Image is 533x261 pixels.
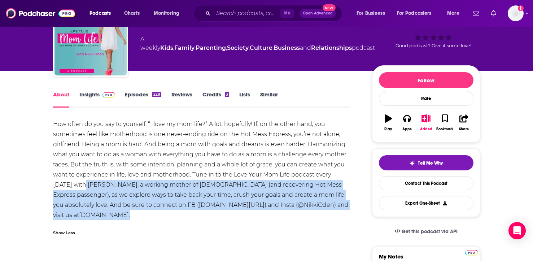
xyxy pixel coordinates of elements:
[418,160,443,166] span: Tell Me Why
[125,91,161,108] a: Episodes228
[442,8,468,19] button: open menu
[89,8,111,18] span: Podcasts
[386,8,480,53] div: 47Good podcast? Give it some love!
[323,4,336,11] span: New
[84,8,120,19] button: open menu
[196,44,226,51] a: Parenting
[250,44,272,51] a: Culture
[300,44,311,51] span: and
[173,44,174,51] span: ,
[149,8,189,19] button: open menu
[213,8,280,19] input: Search podcasts, credits, & more...
[402,127,412,131] div: Apps
[389,223,464,240] a: Get this podcast via API
[119,8,144,19] a: Charts
[152,92,161,97] div: 228
[154,8,179,18] span: Monitoring
[202,91,229,108] a: Credits3
[102,92,115,98] img: Podchaser Pro
[379,110,398,136] button: Play
[351,8,394,19] button: open menu
[398,110,416,136] button: Apps
[171,91,192,108] a: Reviews
[174,44,195,51] a: Family
[124,8,140,18] span: Charts
[436,110,454,136] button: Bookmark
[226,44,227,51] span: ,
[488,7,499,19] a: Show notifications dropdown
[508,5,524,21] img: User Profile
[465,249,478,256] a: Pro website
[379,72,473,88] button: Follow
[54,3,127,75] img: Love Your Mom Life
[436,127,453,131] div: Bookmark
[470,7,482,19] a: Show notifications dropdown
[397,8,432,18] span: For Podcasters
[447,8,459,18] span: More
[379,176,473,190] a: Contact This Podcast
[392,8,442,19] button: open menu
[416,110,435,136] button: Added
[200,5,349,22] div: Search podcasts, credits, & more...
[199,201,265,208] a: [DOMAIN_NAME][URL]
[379,155,473,170] button: tell me why sparkleTell Me Why
[79,91,115,108] a: InsightsPodchaser Pro
[195,44,196,51] span: ,
[379,196,473,210] button: Export One-Sheet
[249,44,250,51] span: ,
[300,9,336,18] button: Open AdvancedNew
[53,119,351,220] div: How often do you say to yourself, “I love my mom life?” A lot, hopefully! If, on the other hand, ...
[260,91,278,108] a: Similar
[160,44,173,51] a: Kids
[420,127,432,131] div: Added
[357,8,385,18] span: For Business
[272,44,274,51] span: ,
[274,44,300,51] a: Business
[225,92,229,97] div: 3
[6,6,75,20] img: Podchaser - Follow, Share and Rate Podcasts
[409,160,415,166] img: tell me why sparkle
[79,212,129,218] a: [DOMAIN_NAME]
[508,5,524,21] button: Show profile menu
[53,91,69,108] a: About
[454,110,473,136] button: Share
[280,9,294,18] span: ⌘ K
[508,222,526,239] div: Open Intercom Messenger
[379,91,473,106] div: Rate
[384,127,392,131] div: Play
[402,229,458,235] span: Get this podcast via API
[140,35,375,52] div: A weekly podcast
[311,44,352,51] a: Relationships
[303,12,333,15] span: Open Advanced
[396,43,471,48] span: Good podcast? Give it some love!
[227,44,249,51] a: Society
[508,5,524,21] span: Logged in as EllaRoseMurphy
[465,250,478,256] img: Podchaser Pro
[239,91,250,108] a: Lists
[518,5,524,11] svg: Email not verified
[459,127,469,131] div: Share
